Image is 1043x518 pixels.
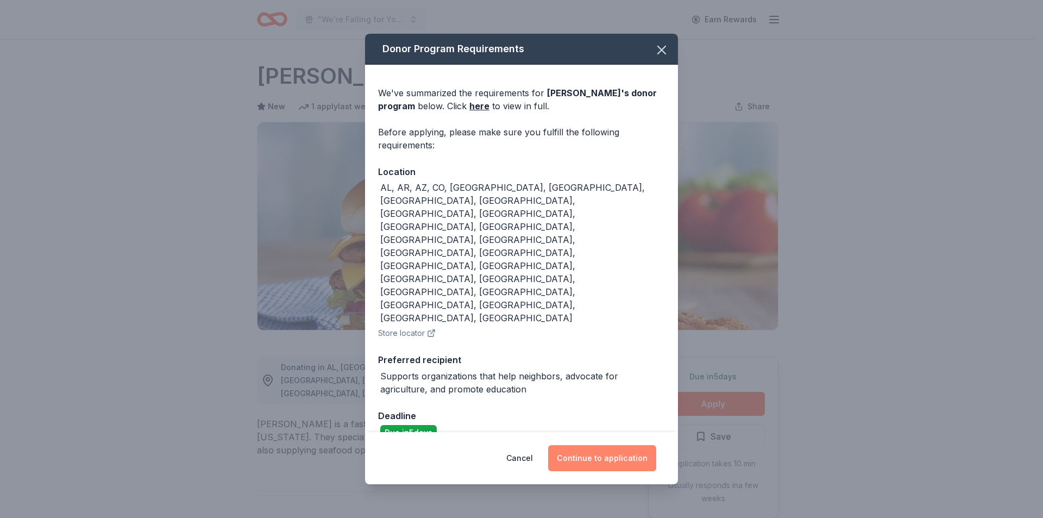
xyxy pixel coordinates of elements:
[378,409,665,423] div: Deadline
[380,370,665,396] div: Supports organizations that help neighbors, advocate for agriculture, and promote education
[378,86,665,113] div: We've summarized the requirements for below. Click to view in full.
[380,181,665,324] div: AL, AR, AZ, CO, [GEOGRAPHIC_DATA], [GEOGRAPHIC_DATA], [GEOGRAPHIC_DATA], [GEOGRAPHIC_DATA], [GEOG...
[378,353,665,367] div: Preferred recipient
[378,165,665,179] div: Location
[548,445,656,471] button: Continue to application
[469,99,489,113] a: here
[506,445,533,471] button: Cancel
[378,126,665,152] div: Before applying, please make sure you fulfill the following requirements:
[365,34,678,65] div: Donor Program Requirements
[380,425,437,440] div: Due in 5 days
[378,327,436,340] button: Store locator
